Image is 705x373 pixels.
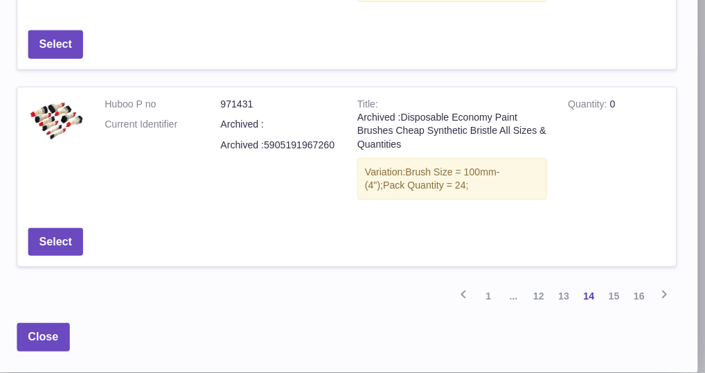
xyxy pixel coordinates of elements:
[551,284,576,309] a: 13
[366,167,500,191] span: Brush Size = 100mm-(4");
[557,89,675,217] td: 0
[476,284,501,309] a: 1
[32,32,87,60] button: Select
[501,284,526,309] span: ...
[32,99,87,144] img: Archived :Disposable Economy Paint Brushes Cheap Synthetic Bristle All Sizes & Quantities
[384,180,470,191] span: Pack Quantity = 24;
[526,284,551,309] a: 12
[576,284,601,309] a: 14
[223,139,338,153] dd: Archived :5905191967260
[32,330,62,342] span: Close
[223,119,338,132] dd: Archived :
[21,322,73,351] button: Close
[626,284,651,309] a: 16
[223,99,338,112] dd: 971431
[108,119,223,132] dt: Current Identifier
[359,159,547,200] div: Variation:
[32,228,87,257] button: Select
[568,100,609,114] strong: Quantity
[108,99,223,112] dt: Huboo P no
[601,284,626,309] a: 15
[359,112,547,152] div: Archived :Disposable Economy Paint Brushes Cheap Synthetic Bristle All Sizes & Quantities
[359,100,380,114] strong: Title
